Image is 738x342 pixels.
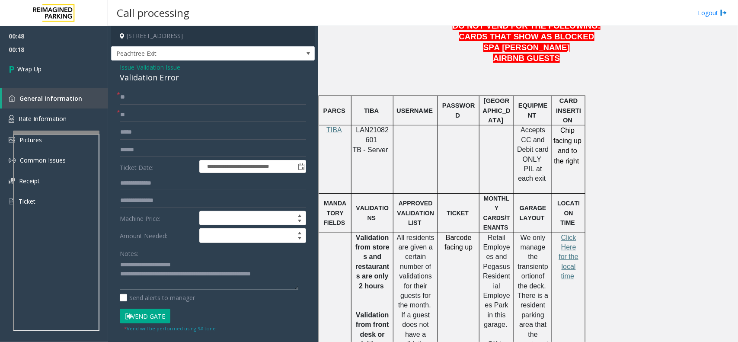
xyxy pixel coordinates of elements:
[493,54,560,63] span: AIRBNB GUESTS
[326,126,342,134] span: TIBA
[294,218,306,225] span: Decrease value
[520,205,546,221] span: GARAGE LAYOUT
[353,146,388,153] span: TB - Server
[323,107,345,114] span: PARCS
[118,211,197,226] label: Machine Price:
[120,309,170,323] button: Vend Gate
[518,272,546,289] span: of the deck.
[720,8,727,17] img: logout
[9,198,14,205] img: 'icon'
[9,157,16,164] img: 'icon'
[120,293,195,302] label: Send alerts to manager
[698,8,727,17] a: Logout
[17,64,42,74] span: Wrap Up
[553,127,581,164] span: Chip facing up and to the right
[137,63,180,72] span: Validation Issue
[9,95,15,102] img: 'icon'
[483,43,570,52] span: SPA [PERSON_NAME]
[19,115,67,123] span: Rate Information
[118,228,197,243] label: Amount Needed:
[2,88,108,109] a: General Information
[442,102,475,118] span: PASSWORD
[9,115,14,123] img: 'icon'
[397,200,434,226] span: APPROVED VALIDATION LIST
[364,107,379,114] span: TIBA
[9,178,15,184] img: 'icon'
[505,321,507,328] span: .
[294,211,306,218] span: Increase value
[355,234,390,290] span: Validation from stores and restaurants are only 2 hours
[483,195,510,231] span: MONTHLY CARDS/TENANTS
[396,107,433,114] span: USERNAME
[112,2,194,23] h3: Call processing
[9,137,15,143] img: 'icon'
[111,26,315,46] h4: [STREET_ADDRESS]
[518,102,548,118] span: EQUIPMENT
[323,200,346,226] span: MANDATORY FIELDS
[134,63,180,71] span: -
[518,165,546,182] span: PIL at each exit
[294,229,306,236] span: Increase value
[517,126,549,163] span: Accepts CC and Debit card ONLY
[447,210,469,217] span: TICKET
[296,160,306,173] span: Toggle popup
[559,234,578,280] a: Click Here for the local time
[294,236,306,243] span: Decrease value
[124,325,216,332] small: Vend will be performed using 9# tone
[556,97,581,124] span: CARD INSERTION
[112,47,274,61] span: Peachtree Exit
[118,160,197,173] label: Ticket Date:
[483,97,511,124] span: [GEOGRAPHIC_DATA]
[557,200,580,226] span: LOCATION TIME
[120,72,306,83] div: Validation Error
[326,127,342,134] a: TIBA
[356,311,361,319] span: V
[120,246,138,258] label: Notes:
[356,205,389,221] span: VALIDATIONS
[521,263,548,280] span: portion
[518,234,546,270] span: We only manage the transient
[19,94,82,102] span: General Information
[120,63,134,72] span: Issue
[453,21,601,30] span: DO NOT VEND FOR THE FOLLOWING:
[356,126,389,143] span: LAN21082601
[459,32,594,41] span: CARDS THAT SHOW AS BLOCKED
